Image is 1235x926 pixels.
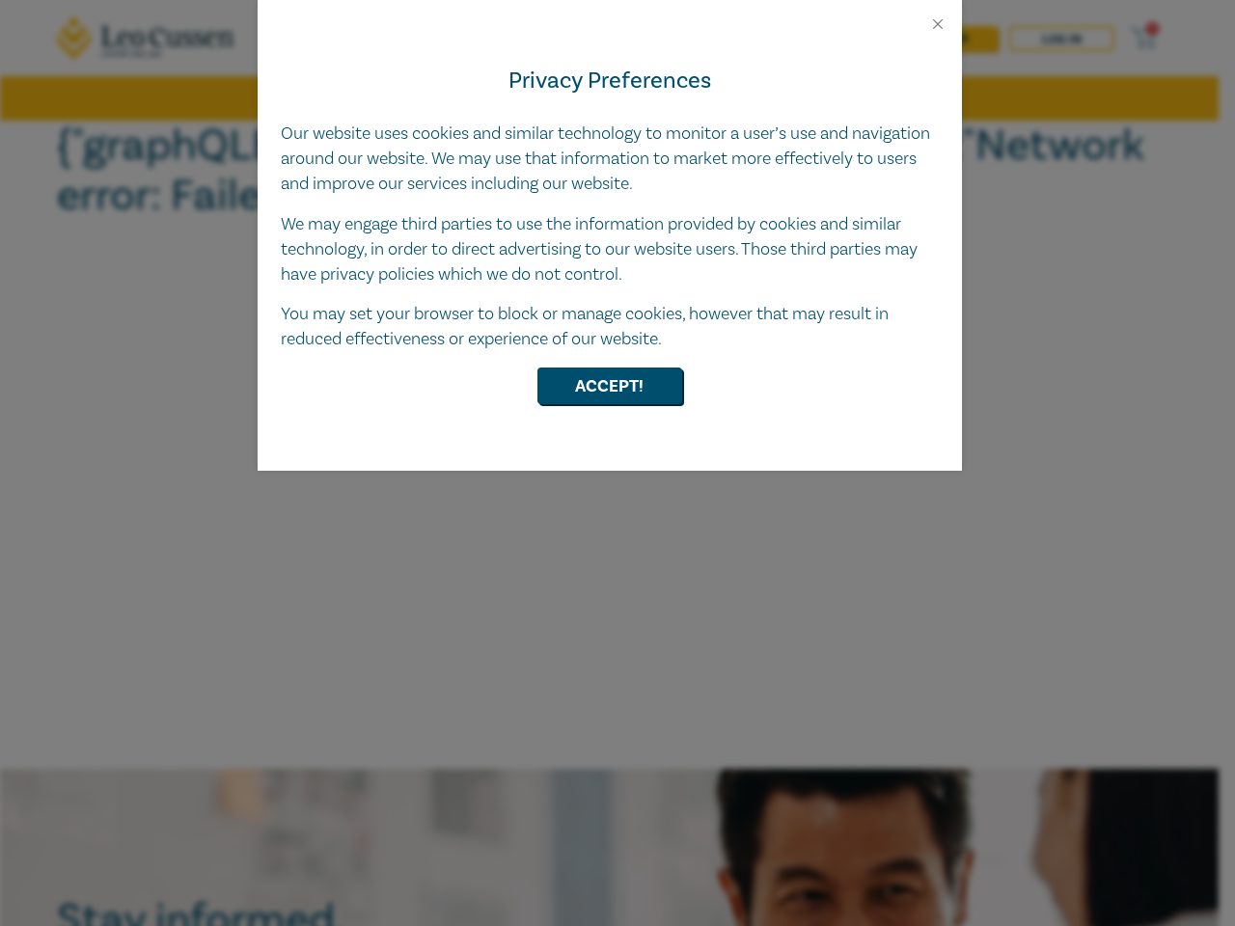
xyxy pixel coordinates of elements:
button: Accept! [537,368,682,404]
button: Close [929,15,947,33]
p: You may set your browser to block or manage cookies, however that may result in reduced effective... [281,302,939,352]
p: We may engage third parties to use the information provided by cookies and similar technology, in... [281,212,939,287]
p: Our website uses cookies and similar technology to monitor a user’s use and navigation around our... [281,122,939,197]
h4: Privacy Preferences [281,64,939,98]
